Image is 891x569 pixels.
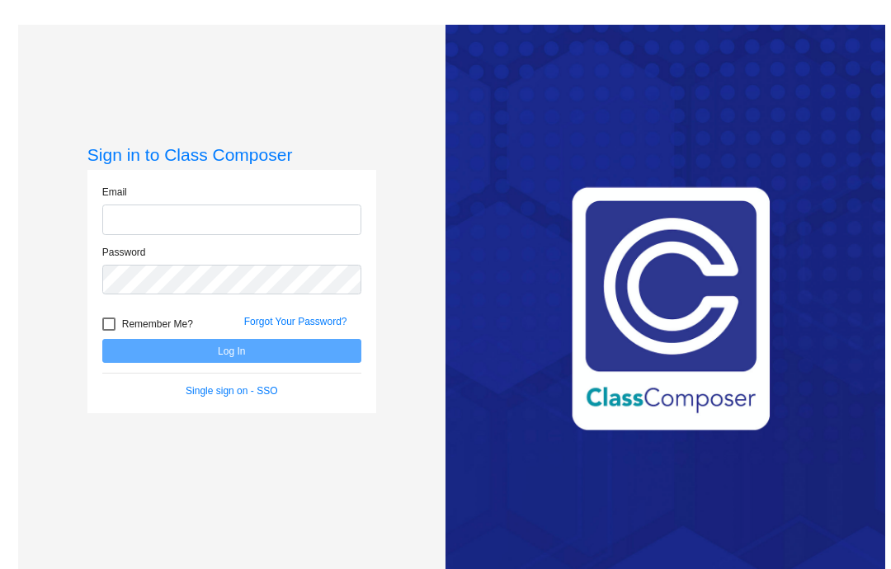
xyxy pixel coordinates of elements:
[186,385,277,397] a: Single sign on - SSO
[102,245,146,260] label: Password
[102,339,361,363] button: Log In
[244,316,347,327] a: Forgot Your Password?
[122,314,193,334] span: Remember Me?
[87,144,376,165] h3: Sign in to Class Composer
[102,185,127,200] label: Email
